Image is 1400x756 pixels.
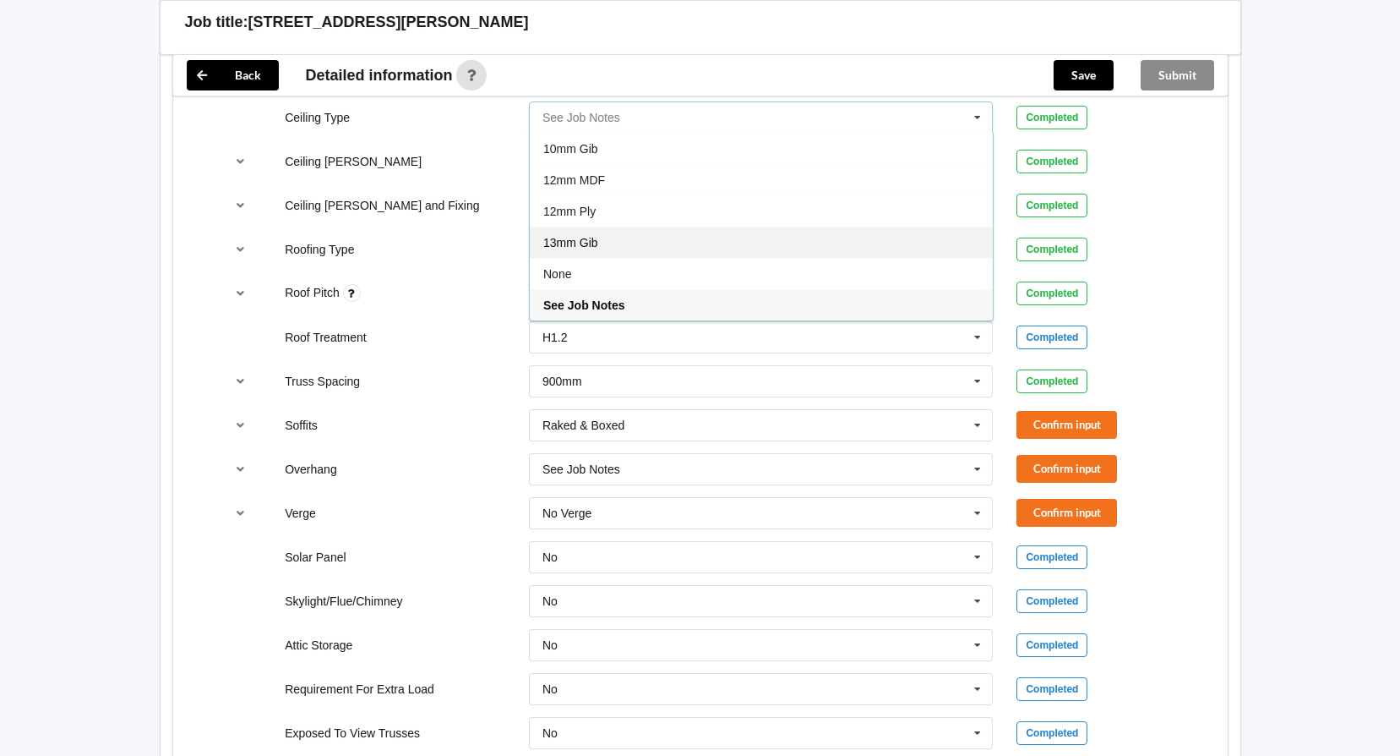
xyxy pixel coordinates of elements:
div: Completed [1016,194,1087,217]
span: 10mm Gib [543,142,598,156]
div: Raked & Boxed [542,419,624,431]
button: Confirm input [1016,455,1117,483]
label: Roof Pitch [285,286,342,299]
label: Requirement For Extra Load [285,682,434,696]
label: Ceiling [PERSON_NAME] [285,155,422,168]
div: No [542,551,558,563]
label: Overhang [285,463,336,476]
label: Ceiling Type [285,111,350,124]
button: Back [187,60,279,90]
div: Completed [1016,326,1087,349]
button: reference-toggle [224,366,257,397]
div: No [542,727,558,739]
div: No [542,595,558,607]
span: Detailed information [306,68,453,83]
div: H1.2 [542,331,568,343]
button: reference-toggle [224,498,257,529]
label: Solar Panel [285,551,346,564]
button: reference-toggle [224,234,257,265]
label: Exposed To View Trusses [285,726,420,740]
button: reference-toggle [224,190,257,221]
div: Completed [1016,370,1087,393]
label: Attic Storage [285,638,352,652]
label: Roofing Type [285,243,354,256]
label: Ceiling [PERSON_NAME] and Fixing [285,199,479,212]
span: See Job Notes [543,299,624,312]
div: Completed [1016,633,1087,657]
div: Completed [1016,106,1087,129]
div: Completed [1016,150,1087,173]
span: None [543,267,571,281]
span: 12mm Ply [543,205,596,218]
label: Verge [285,507,316,520]
button: reference-toggle [224,278,257,309]
div: Completed [1016,238,1087,261]
button: reference-toggle [224,410,257,441]
label: Skylight/Flue/Chimney [285,594,402,608]
button: Confirm input [1016,499,1117,527]
div: No [542,683,558,695]
span: 13mm Gib [543,236,598,249]
button: Confirm input [1016,411,1117,439]
div: No Verge [542,507,591,519]
button: reference-toggle [224,454,257,485]
h3: [STREET_ADDRESS][PERSON_NAME] [248,13,529,32]
h3: Job title: [185,13,248,32]
button: reference-toggle [224,146,257,177]
div: Completed [1016,589,1087,613]
label: Roof Treatment [285,331,367,344]
div: Completed [1016,721,1087,745]
button: Save [1054,60,1114,90]
div: Completed [1016,282,1087,305]
label: Soffits [285,419,318,432]
div: See Job Notes [542,463,620,475]
span: 12mm MDF [543,173,605,187]
div: No [542,639,558,651]
div: 900mm [542,375,582,387]
label: Truss Spacing [285,375,360,388]
div: Completed [1016,677,1087,701]
div: Completed [1016,545,1087,569]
